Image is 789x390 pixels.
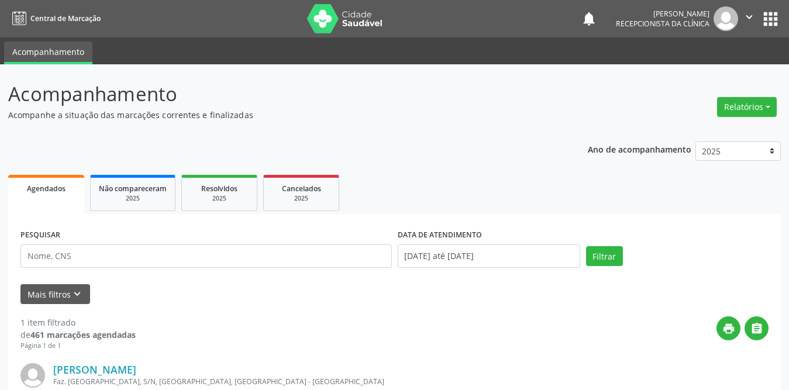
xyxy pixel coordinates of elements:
[745,316,769,340] button: 
[272,194,330,203] div: 2025
[8,80,549,109] p: Acompanhamento
[716,316,740,340] button: print
[282,184,321,194] span: Cancelados
[717,97,777,117] button: Relatórios
[20,316,136,329] div: 1 item filtrado
[738,6,760,31] button: 
[398,226,482,244] label: DATA DE ATENDIMENTO
[398,244,580,268] input: Selecione um intervalo
[581,11,597,27] button: notifications
[20,226,60,244] label: PESQUISAR
[714,6,738,31] img: img
[722,322,735,335] i: print
[8,109,549,121] p: Acompanhe a situação das marcações correntes e finalizadas
[743,11,756,23] i: 
[20,341,136,351] div: Página 1 de 1
[27,184,66,194] span: Agendados
[99,194,167,203] div: 2025
[616,19,709,29] span: Recepcionista da clínica
[616,9,709,19] div: [PERSON_NAME]
[588,141,691,156] p: Ano de acompanhamento
[30,13,101,23] span: Central de Marcação
[586,246,623,266] button: Filtrar
[20,284,90,305] button: Mais filtroskeyboard_arrow_down
[30,329,136,340] strong: 461 marcações agendadas
[750,322,763,335] i: 
[53,377,593,386] div: Faz. [GEOGRAPHIC_DATA], S/N, [GEOGRAPHIC_DATA], [GEOGRAPHIC_DATA] - [GEOGRAPHIC_DATA]
[201,184,237,194] span: Resolvidos
[8,9,101,28] a: Central de Marcação
[760,9,781,29] button: apps
[53,363,136,376] a: [PERSON_NAME]
[190,194,249,203] div: 2025
[71,288,84,301] i: keyboard_arrow_down
[99,184,167,194] span: Não compareceram
[20,329,136,341] div: de
[4,42,92,64] a: Acompanhamento
[20,244,392,268] input: Nome, CNS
